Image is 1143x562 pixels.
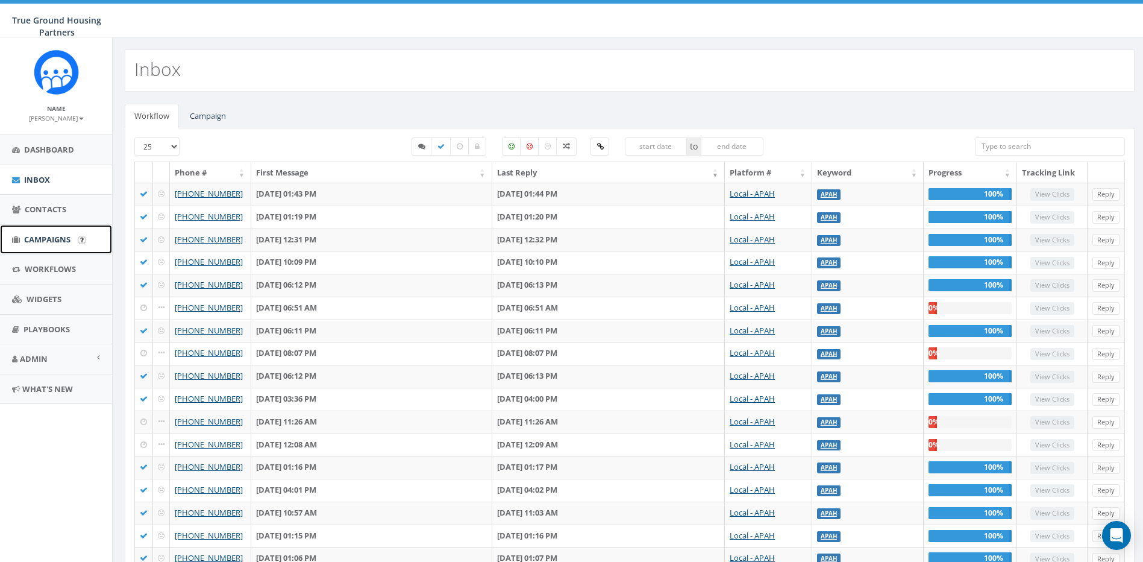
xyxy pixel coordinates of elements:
a: [PHONE_NUMBER] [175,279,243,290]
div: 100% [928,461,1012,473]
td: [DATE] 06:51 AM [492,297,725,320]
td: [DATE] 01:19 PM [251,206,492,229]
a: APAH [821,191,837,198]
a: Local - APAH [730,234,775,245]
th: Progress: activate to sort column ascending [924,162,1017,183]
span: Contacts [25,204,66,215]
th: First Message: activate to sort column ascending [251,162,492,183]
span: Workflows [25,264,76,274]
a: [PHONE_NUMBER] [175,484,243,495]
label: Clicked [590,137,609,156]
a: APAH [821,418,837,426]
a: APAH [821,441,837,449]
a: [PHONE_NUMBER] [175,211,243,222]
a: [PHONE_NUMBER] [175,461,243,472]
td: [DATE] 06:12 PM [251,365,492,388]
th: Phone #: activate to sort column ascending [170,162,251,183]
td: [DATE] 03:36 PM [251,388,492,411]
a: Reply [1092,188,1120,201]
a: APAH [821,236,837,244]
small: Name [47,104,66,113]
label: Negative [520,137,539,156]
td: [DATE] 01:17 PM [492,456,725,479]
a: Reply [1092,234,1120,247]
td: [DATE] 06:51 AM [251,297,492,320]
div: 100% [928,393,1012,405]
a: [PHONE_NUMBER] [175,302,243,313]
a: Reply [1092,302,1120,315]
a: APAH [821,487,837,494]
a: APAH [821,396,837,403]
a: Reply [1092,393,1120,406]
a: [PHONE_NUMBER] [175,416,243,427]
th: Keyword: activate to sort column ascending [812,162,924,183]
a: Local - APAH [730,325,775,336]
td: [DATE] 10:57 AM [251,502,492,525]
div: 100% [928,211,1012,223]
a: Local - APAH [730,393,775,404]
a: APAH [821,532,837,540]
div: 100% [928,188,1012,200]
a: APAH [821,282,837,289]
h2: Inbox [134,59,181,79]
div: 100% [928,256,1012,268]
a: Local - APAH [730,484,775,495]
a: Local - APAH [730,211,775,222]
th: Last Reply: activate to sort column ascending [492,162,725,183]
a: [PHONE_NUMBER] [175,256,243,267]
td: [DATE] 01:16 PM [492,525,725,548]
small: [PERSON_NAME] [29,114,84,122]
a: [PHONE_NUMBER] [175,507,243,518]
a: [PHONE_NUMBER] [175,234,243,245]
div: 100% [928,530,1012,542]
a: Reply [1092,507,1120,520]
div: 100% [928,507,1012,519]
td: [DATE] 06:13 PM [492,274,725,297]
a: Local - APAH [730,507,775,518]
td: [DATE] 11:03 AM [492,502,725,525]
span: to [687,137,701,156]
a: Reply [1092,416,1120,429]
span: What's New [22,384,73,394]
label: Positive [502,137,521,156]
span: Campaigns [24,234,70,245]
a: Local - APAH [730,279,775,290]
a: Local - APAH [730,461,775,472]
a: Reply [1092,371,1120,384]
td: [DATE] 04:02 PM [492,479,725,502]
a: [PHONE_NUMBER] [175,347,243,358]
input: end date [701,137,763,156]
a: APAH [821,213,837,221]
td: [DATE] 06:12 PM [251,274,492,297]
td: [DATE] 01:16 PM [251,456,492,479]
td: [DATE] 12:32 PM [492,229,725,251]
a: Reply [1092,325,1120,338]
td: [DATE] 01:15 PM [251,525,492,548]
a: Reply [1092,348,1120,361]
span: Inbox [24,174,50,185]
td: [DATE] 01:43 PM [251,183,492,206]
td: [DATE] 08:07 PM [251,342,492,365]
a: Reply [1092,279,1120,292]
a: APAH [821,464,837,472]
a: Campaign [180,104,236,128]
span: Admin [20,353,48,364]
a: APAH [821,350,837,358]
a: Local - APAH [730,530,775,541]
span: Dashboard [24,144,74,155]
a: Local - APAH [730,256,775,267]
a: [PHONE_NUMBER] [175,325,243,336]
label: Expired [450,137,469,156]
label: Neutral [538,137,557,156]
td: [DATE] 06:13 PM [492,365,725,388]
div: 0% [928,416,937,428]
a: APAH [821,373,837,380]
a: [PHONE_NUMBER] [175,439,243,450]
div: 100% [928,484,1012,496]
td: [DATE] 06:11 PM [492,320,725,343]
span: True Ground Housing Partners [12,14,101,38]
label: Started [412,137,432,156]
td: [DATE] 08:07 PM [492,342,725,365]
a: [PHONE_NUMBER] [175,393,243,404]
a: APAH [821,259,837,267]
